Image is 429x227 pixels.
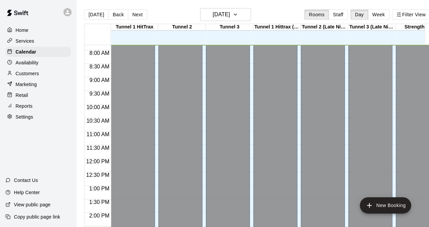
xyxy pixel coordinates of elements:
p: Copy public page link [14,213,60,220]
a: Settings [5,112,71,122]
span: 11:30 AM [85,145,111,151]
button: [DATE] [84,9,109,20]
p: Services [16,38,34,44]
button: Next [128,9,147,20]
p: Reports [16,103,33,109]
span: 10:00 AM [85,104,111,110]
p: Calendar [16,48,36,55]
button: [DATE] [200,8,251,21]
p: Retail [16,92,28,99]
button: Staff [329,9,348,20]
div: Tunnel 3 (Late Night) [348,24,396,30]
p: Availability [16,59,39,66]
span: 8:30 AM [88,64,111,69]
h6: [DATE] [213,10,230,19]
p: Home [16,27,28,34]
a: Availability [5,58,71,68]
a: Calendar [5,47,71,57]
p: Customers [16,70,39,77]
div: Tunnel 1 HitTrax [111,24,158,30]
p: Marketing [16,81,37,88]
span: 12:00 PM [84,159,111,164]
span: 2:00 PM [87,213,111,219]
div: Tunnel 3 [206,24,253,30]
button: Week [368,9,389,20]
button: Day [350,9,368,20]
a: Customers [5,68,71,79]
div: Tunnel 2 [158,24,206,30]
p: Help Center [14,189,40,196]
div: Tunnel 2 (Late Night) [301,24,348,30]
button: Back [108,9,128,20]
a: Marketing [5,79,71,89]
a: Reports [5,101,71,111]
span: 9:00 AM [88,77,111,83]
span: 8:00 AM [88,50,111,56]
span: 1:00 PM [87,186,111,191]
span: 10:30 AM [85,118,111,124]
span: 9:30 AM [88,91,111,97]
a: Home [5,25,71,35]
p: Contact Us [14,177,38,184]
p: Settings [16,113,33,120]
button: add [360,197,411,213]
button: Rooms [304,9,329,20]
a: Services [5,36,71,46]
a: Retail [5,90,71,100]
span: 11:00 AM [85,131,111,137]
p: View public page [14,201,51,208]
div: Tunnel 1 Hittrax (Late Night) [253,24,301,30]
span: 1:30 PM [87,199,111,205]
span: 12:30 PM [84,172,111,178]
